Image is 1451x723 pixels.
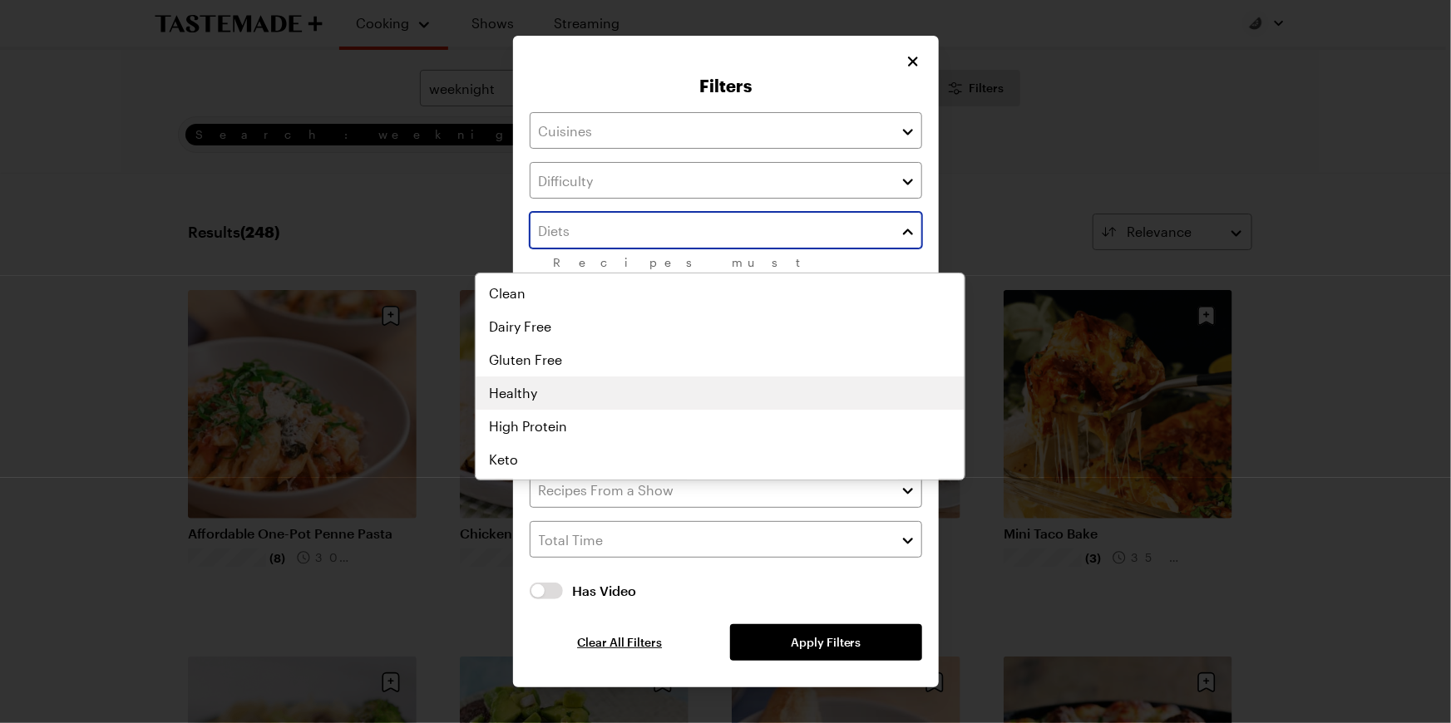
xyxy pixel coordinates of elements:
span: Keto [489,450,518,470]
input: Diets [530,212,922,248]
span: Gluten Free [489,350,562,370]
span: High Protein [489,416,567,436]
span: Healthy [489,383,537,403]
span: Dairy Free [489,317,551,337]
span: Clean [489,283,526,303]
